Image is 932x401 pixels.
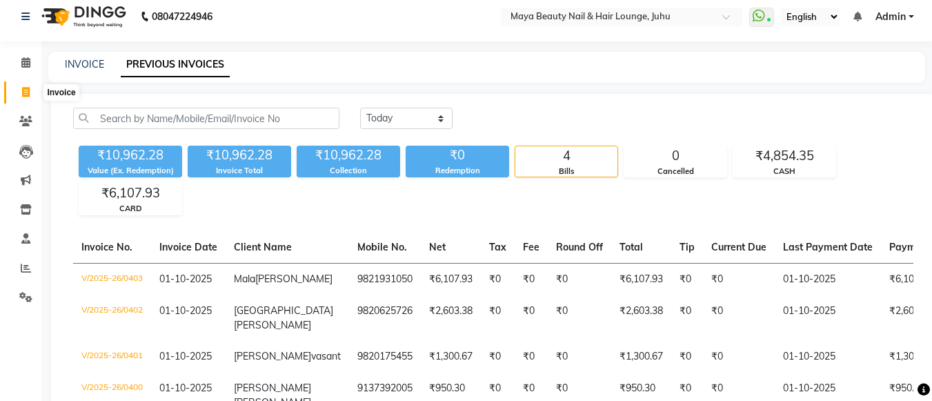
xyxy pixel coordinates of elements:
[523,241,539,253] span: Fee
[234,241,292,253] span: Client Name
[73,295,151,341] td: V/2025-26/0402
[188,146,291,165] div: ₹10,962.28
[703,295,775,341] td: ₹0
[711,241,766,253] span: Current Due
[429,241,446,253] span: Net
[73,263,151,295] td: V/2025-26/0403
[79,165,182,177] div: Value (Ex. Redemption)
[234,382,311,394] span: [PERSON_NAME]
[671,263,703,295] td: ₹0
[515,166,617,177] div: Bills
[489,241,506,253] span: Tax
[43,84,79,101] div: Invoice
[234,273,255,285] span: Mala
[775,341,881,373] td: 01-10-2025
[703,263,775,295] td: ₹0
[81,241,132,253] span: Invoice No.
[624,166,726,177] div: Cancelled
[159,304,212,317] span: 01-10-2025
[515,263,548,295] td: ₹0
[421,263,481,295] td: ₹6,107.93
[515,146,617,166] div: 4
[421,341,481,373] td: ₹1,300.67
[311,350,341,362] span: vasant
[703,341,775,373] td: ₹0
[515,295,548,341] td: ₹0
[611,341,671,373] td: ₹1,300.67
[775,295,881,341] td: 01-10-2025
[159,382,212,394] span: 01-10-2025
[159,273,212,285] span: 01-10-2025
[783,241,873,253] span: Last Payment Date
[548,295,611,341] td: ₹0
[406,146,509,165] div: ₹0
[624,146,726,166] div: 0
[188,165,291,177] div: Invoice Total
[406,165,509,177] div: Redemption
[73,341,151,373] td: V/2025-26/0401
[65,58,104,70] a: INVOICE
[234,304,333,317] span: [GEOGRAPHIC_DATA]
[481,295,515,341] td: ₹0
[671,295,703,341] td: ₹0
[79,184,181,203] div: ₹6,107.93
[680,241,695,253] span: Tip
[79,203,181,215] div: CARD
[234,350,311,362] span: [PERSON_NAME]
[421,295,481,341] td: ₹2,603.38
[349,341,421,373] td: 9820175455
[481,263,515,295] td: ₹0
[234,319,311,331] span: [PERSON_NAME]
[255,273,333,285] span: [PERSON_NAME]
[619,241,643,253] span: Total
[79,146,182,165] div: ₹10,962.28
[875,10,906,24] span: Admin
[671,341,703,373] td: ₹0
[556,241,603,253] span: Round Off
[548,341,611,373] td: ₹0
[548,263,611,295] td: ₹0
[121,52,230,77] a: PREVIOUS INVOICES
[733,146,835,166] div: ₹4,854.35
[159,350,212,362] span: 01-10-2025
[611,263,671,295] td: ₹6,107.93
[357,241,407,253] span: Mobile No.
[775,263,881,295] td: 01-10-2025
[297,146,400,165] div: ₹10,962.28
[349,295,421,341] td: 9820625726
[611,295,671,341] td: ₹2,603.38
[733,166,835,177] div: CASH
[481,341,515,373] td: ₹0
[349,263,421,295] td: 9821931050
[159,241,217,253] span: Invoice Date
[515,341,548,373] td: ₹0
[297,165,400,177] div: Collection
[73,108,339,129] input: Search by Name/Mobile/Email/Invoice No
